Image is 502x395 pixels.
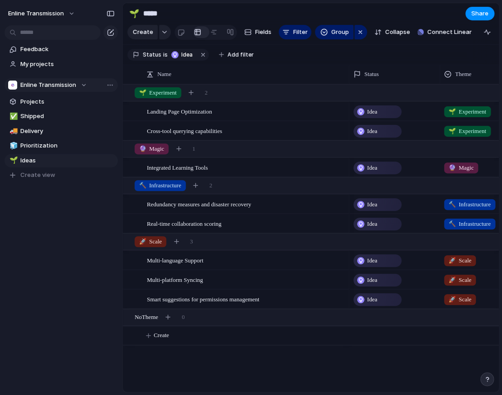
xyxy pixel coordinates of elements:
[5,154,118,167] a: 🌱Ideas
[5,109,118,123] a: ✅Shipped
[139,88,177,97] span: Experiment
[449,108,456,115] span: 🌱
[205,88,208,97] span: 2
[367,295,377,304] span: Idea
[414,25,475,39] button: Connect Linear
[371,25,414,39] button: Collapse
[143,51,161,59] span: Status
[279,25,311,39] button: Filter
[182,313,185,322] span: 0
[255,28,271,37] span: Fields
[139,145,146,152] span: 🔮
[465,7,494,20] button: Share
[147,255,203,265] span: Multi-language Support
[449,201,456,208] span: 🔨
[20,141,115,150] span: Prioritization
[147,106,212,116] span: Landing Page Optimization
[135,313,158,322] span: No Theme
[449,163,473,172] span: Magic
[8,112,17,121] button: ✅
[5,57,118,71] a: My projects
[449,276,471,285] span: Scale
[449,220,456,227] span: 🔨
[133,28,153,37] span: Create
[147,218,222,228] span: Real-time collaboration scoring
[213,48,259,61] button: Add filter
[449,164,456,171] span: 🔮
[147,125,222,136] span: Cross-tool querying capabilities
[139,182,146,189] span: 🔨
[367,127,377,136] span: Idea
[385,28,410,37] span: Collapse
[5,78,118,92] button: Enline Transmission
[147,199,251,209] span: Redundancy measures and disaster recovery
[367,276,377,285] span: Idea
[5,139,118,152] a: 🧊Prioritization
[127,6,141,21] button: 🌱
[449,256,471,265] span: Scale
[241,25,275,39] button: Fields
[449,219,491,228] span: Infrastructure
[449,200,491,209] span: Infrastructure
[157,70,171,79] span: Name
[5,95,118,109] a: Projects
[10,141,16,151] div: 🧊
[169,50,197,60] button: Idea
[161,50,169,60] button: is
[471,9,488,18] span: Share
[367,219,377,228] span: Idea
[163,51,168,59] span: is
[20,127,115,136] span: Delivery
[364,70,379,79] span: Status
[4,6,80,21] button: Enline Transmission
[147,294,259,304] span: Smart suggestions for permissions management
[449,128,456,134] span: 🌱
[20,156,115,165] span: Ideas
[227,51,254,59] span: Add filter
[209,181,212,190] span: 2
[5,124,118,138] a: 🚚Delivery
[8,141,17,150] button: 🧊
[20,97,115,106] span: Projects
[449,257,456,264] span: 🚀
[147,162,208,172] span: Integrated Learning Tools
[192,144,195,153] span: 1
[449,276,456,283] span: 🚀
[5,168,118,182] button: Create view
[139,144,164,153] span: Magic
[129,7,139,19] div: 🌱
[449,295,471,304] span: Scale
[181,51,194,59] span: Idea
[449,107,486,116] span: Experiment
[10,111,16,122] div: ✅
[10,155,16,166] div: 🌱
[367,256,377,265] span: Idea
[8,127,17,136] button: 🚚
[8,156,17,165] button: 🌱
[20,112,115,121] span: Shipped
[5,43,118,56] a: Feedback
[449,296,456,303] span: 🚀
[139,238,146,245] span: 🚀
[427,28,472,37] span: Connect Linear
[315,25,353,39] button: Group
[20,60,115,69] span: My projects
[367,163,377,172] span: Idea
[8,9,64,18] span: Enline Transmission
[147,274,203,285] span: Multi-platform Syncing
[139,89,146,96] span: 🌱
[455,70,471,79] span: Theme
[20,45,115,54] span: Feedback
[127,25,158,39] button: Create
[154,331,169,340] span: Create
[293,28,308,37] span: Filter
[139,237,162,246] span: Scale
[449,127,486,136] span: Experiment
[367,107,377,116] span: Idea
[20,171,55,180] span: Create view
[139,181,181,190] span: Infrastructure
